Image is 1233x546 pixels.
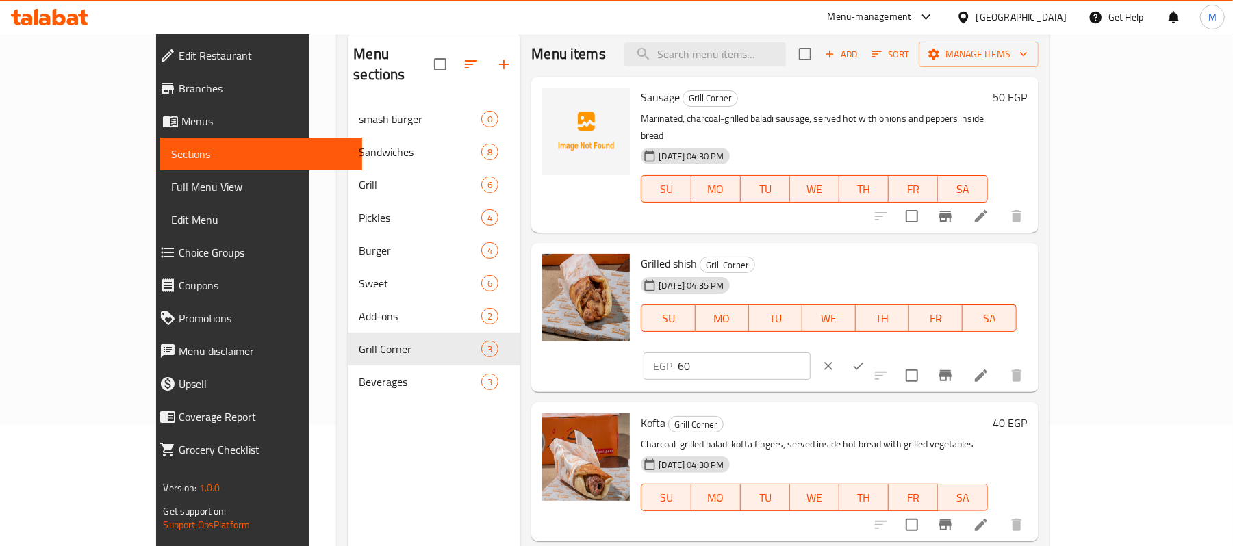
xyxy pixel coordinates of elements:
[481,275,498,291] div: items
[790,175,839,203] button: WE
[149,335,362,367] a: Menu disclaimer
[359,144,481,160] span: Sandwiches
[669,417,723,432] span: Grill Corner
[482,343,498,356] span: 3
[796,179,834,199] span: WE
[163,479,196,497] span: Version:
[179,80,351,96] span: Branches
[929,508,962,541] button: Branch-specific-item
[839,484,889,511] button: TH
[691,175,741,203] button: MO
[938,484,987,511] button: SA
[819,44,863,65] button: Add
[929,359,962,392] button: Branch-specific-item
[149,105,362,138] a: Menus
[149,39,362,72] a: Edit Restaurant
[359,341,481,357] span: Grill Corner
[653,458,729,471] span: [DATE] 04:30 PM
[348,135,520,168] div: Sandwiches8
[542,88,630,175] img: Sausage
[531,44,606,64] h2: Menu items
[160,203,362,236] a: Edit Menu
[683,90,737,106] span: Grill Corner
[482,244,498,257] span: 4
[963,304,1016,332] button: SA
[359,209,481,226] span: Pickles
[791,40,819,68] span: Select section
[909,304,963,332] button: FR
[487,48,520,81] button: Add section
[171,211,351,228] span: Edit Menu
[898,202,926,231] span: Select to update
[348,300,520,333] div: Add-ons2
[481,308,498,324] div: items
[1000,508,1033,541] button: delete
[641,87,680,107] span: Sausage
[863,44,919,65] span: Sort items
[790,484,839,511] button: WE
[481,374,498,390] div: items
[348,365,520,398] div: Beverages3
[641,304,695,332] button: SU
[353,44,434,85] h2: Menu sections
[348,168,520,201] div: Grill6
[481,209,498,226] div: items
[968,309,1010,328] span: SA
[919,42,1039,67] button: Manage items
[796,488,834,508] span: WE
[653,150,729,163] span: [DATE] 04:30 PM
[813,351,843,381] button: clear
[481,242,498,259] div: items
[701,309,743,328] span: MO
[746,488,785,508] span: TU
[678,352,810,380] input: Please enter price
[482,310,498,323] span: 2
[359,111,481,127] span: smash burger
[179,310,351,326] span: Promotions
[856,304,909,332] button: TH
[348,103,520,135] div: smash burger0
[668,416,724,432] div: Grill Corner
[930,46,1028,63] span: Manage items
[199,479,220,497] span: 1.0.0
[872,47,910,62] span: Sort
[754,309,797,328] span: TU
[641,110,987,144] p: Marinated, charcoal-grilled baladi sausage, served hot with onions and peppers inside bread
[641,175,691,203] button: SU
[845,488,883,508] span: TH
[647,488,685,508] span: SU
[973,208,989,224] a: Edit menu item
[482,376,498,389] span: 3
[802,304,856,332] button: WE
[482,146,498,159] span: 8
[808,309,850,328] span: WE
[1208,10,1217,25] span: M
[482,277,498,290] span: 6
[179,277,351,294] span: Coupons
[641,484,691,511] button: SU
[828,9,912,25] div: Menu-management
[359,177,481,193] div: Grill
[696,304,749,332] button: MO
[179,441,351,458] span: Grocery Checklist
[348,267,520,300] div: Sweet6
[697,179,735,199] span: MO
[973,367,989,384] a: Edit menu item
[481,177,498,193] div: items
[915,309,957,328] span: FR
[938,175,987,203] button: SA
[819,44,863,65] span: Add item
[149,72,362,105] a: Branches
[889,484,938,511] button: FR
[894,488,932,508] span: FR
[179,408,351,425] span: Coverage Report
[359,374,481,390] div: Beverages
[894,179,932,199] span: FR
[426,50,455,79] span: Select all sections
[359,275,481,291] div: Sweet
[542,254,630,341] img: Grilled shish
[348,201,520,234] div: Pickles4
[163,516,250,534] a: Support.OpsPlatform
